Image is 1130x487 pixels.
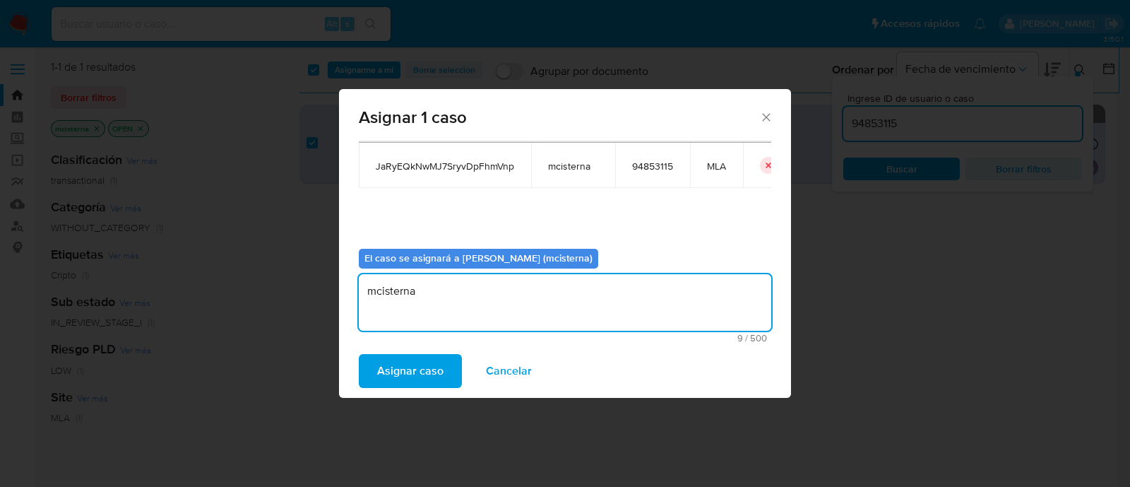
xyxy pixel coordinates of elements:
[548,160,598,172] span: mcisterna
[707,160,726,172] span: MLA
[359,274,771,331] textarea: mcisterna
[359,354,462,388] button: Asignar caso
[759,110,772,123] button: Cerrar ventana
[486,356,532,387] span: Cancelar
[363,334,767,343] span: Máximo 500 caracteres
[364,251,593,265] b: El caso se asignará a [PERSON_NAME] (mcisterna)
[359,109,759,126] span: Asignar 1 caso
[468,354,550,388] button: Cancelar
[339,89,791,398] div: assign-modal
[376,160,514,172] span: JaRyEQkNwMJ7SryvDpFhmVnp
[632,160,673,172] span: 94853115
[760,157,777,174] button: icon-button
[377,356,444,387] span: Asignar caso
